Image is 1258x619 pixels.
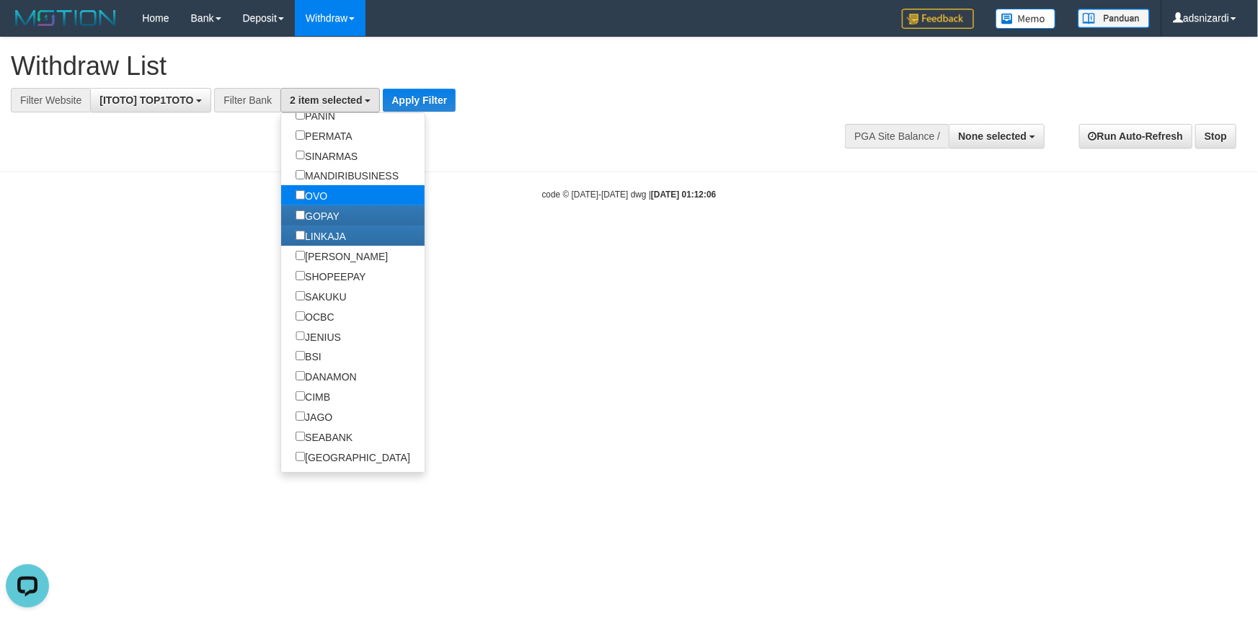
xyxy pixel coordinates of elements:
[281,146,372,166] label: SINARMAS
[281,406,347,427] label: JAGO
[902,9,974,29] img: Feedback.jpg
[281,165,413,185] label: MANDIRIBUSINESS
[296,331,305,341] input: JENIUS
[290,94,362,106] span: 2 item selected
[281,366,371,386] label: DANAMON
[281,105,350,125] label: PANIN
[651,190,716,200] strong: [DATE] 01:12:06
[845,124,949,148] div: PGA Site Balance /
[281,346,335,366] label: BSI
[296,472,305,481] input: NEO
[281,306,348,326] label: OCBC
[296,231,305,240] input: LINKAJA
[11,52,824,81] h1: Withdraw List
[296,371,305,380] input: DANAMON
[11,7,120,29] img: MOTION_logo.png
[281,125,367,146] label: PERMATA
[1079,124,1192,148] a: Run Auto-Refresh
[296,110,305,120] input: PANIN
[281,467,341,487] label: NEO
[296,452,305,461] input: [GEOGRAPHIC_DATA]
[281,447,425,467] label: [GEOGRAPHIC_DATA]
[214,88,280,112] div: Filter Bank
[281,226,360,246] label: LINKAJA
[996,9,1056,29] img: Button%20Memo.svg
[281,246,402,266] label: [PERSON_NAME]
[281,286,360,306] label: SAKUKU
[1078,9,1150,28] img: panduan.png
[296,151,305,160] input: SINARMAS
[11,88,90,112] div: Filter Website
[296,432,305,441] input: SEABANK
[1195,124,1236,148] a: Stop
[296,391,305,401] input: CIMB
[281,386,345,406] label: CIMB
[296,170,305,179] input: MANDIRIBUSINESS
[281,266,380,286] label: SHOPEEPAY
[281,185,342,205] label: OVO
[281,326,355,347] label: JENIUS
[296,291,305,300] input: SAKUKU
[296,190,305,200] input: OVO
[296,251,305,260] input: [PERSON_NAME]
[296,271,305,280] input: SHOPEEPAY
[383,89,456,112] button: Apply Filter
[296,411,305,421] input: JAGO
[949,124,1045,148] button: None selected
[6,6,49,49] button: Open LiveChat chat widget
[542,190,717,200] small: code © [DATE]-[DATE] dwg |
[296,311,305,321] input: OCBC
[280,88,380,112] button: 2 item selected
[296,351,305,360] input: BSI
[296,210,305,220] input: GOPAY
[281,427,367,447] label: SEABANK
[296,130,305,140] input: PERMATA
[958,130,1027,142] span: None selected
[90,88,211,112] button: [ITOTO] TOP1TOTO
[281,205,354,226] label: GOPAY
[99,94,193,106] span: [ITOTO] TOP1TOTO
